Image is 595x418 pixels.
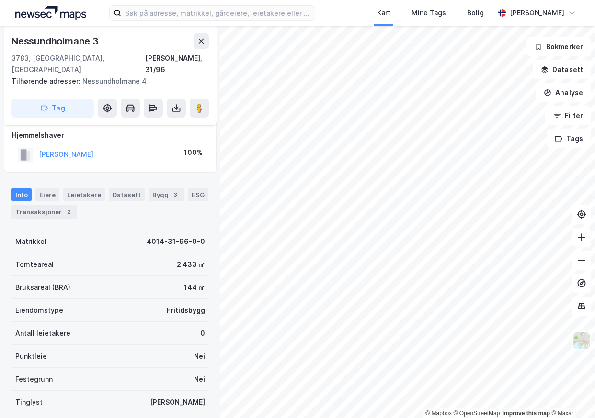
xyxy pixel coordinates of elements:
a: OpenStreetMap [454,410,500,417]
div: Transaksjoner [11,205,77,219]
div: Bruksareal (BRA) [15,282,70,293]
div: Bygg [149,188,184,201]
div: Nessundholmane 4 [11,76,201,87]
div: [PERSON_NAME] [150,396,205,408]
div: Bolig [467,7,484,19]
div: Punktleie [15,351,47,362]
div: Eiere [35,188,59,201]
div: [PERSON_NAME], 31/96 [145,53,209,76]
a: Mapbox [425,410,452,417]
div: 3783, [GEOGRAPHIC_DATA], [GEOGRAPHIC_DATA] [11,53,145,76]
input: Søk på adresse, matrikkel, gårdeiere, leietakere eller personer [121,6,315,20]
span: Tilhørende adresser: [11,77,82,85]
div: Mine Tags [412,7,446,19]
div: 100% [184,147,203,158]
div: [PERSON_NAME] [510,7,564,19]
img: Z [572,331,591,350]
div: Nei [194,374,205,385]
div: Nessundholmane 3 [11,33,101,49]
button: Analyse [536,83,591,102]
button: Bokmerker [526,37,591,56]
div: 4014-31-96-0-0 [147,236,205,247]
div: Festegrunn [15,374,53,385]
div: Datasett [109,188,145,201]
img: logo.a4113a55bc3d86da70a041830d287a7e.svg [15,6,86,20]
div: Matrikkel [15,236,46,247]
div: 144 ㎡ [184,282,205,293]
div: 3 [171,190,180,199]
iframe: Chat Widget [547,372,595,418]
div: ESG [188,188,208,201]
div: Eiendomstype [15,305,63,316]
div: Tinglyst [15,396,43,408]
div: 2 [64,207,73,217]
div: Antall leietakere [15,328,70,339]
div: Leietakere [63,188,105,201]
div: Info [11,188,32,201]
div: Kart [377,7,390,19]
button: Tag [11,99,94,118]
button: Datasett [533,60,591,79]
a: Improve this map [503,410,550,417]
div: Hjemmelshaver [12,130,208,141]
div: Tomteareal [15,259,54,270]
div: 2 433 ㎡ [177,259,205,270]
div: 0 [200,328,205,339]
div: Nei [194,351,205,362]
div: Fritidsbygg [167,305,205,316]
button: Filter [545,106,591,125]
button: Tags [547,129,591,148]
